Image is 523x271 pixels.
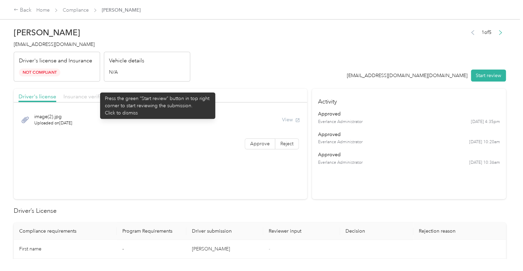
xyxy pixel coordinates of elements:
p: Driver's license and Insurance [19,57,92,65]
time: [DATE] 4:35pm [471,119,500,125]
h4: Activity [312,89,506,110]
span: - [269,246,270,252]
div: approved [318,131,500,138]
button: Start review [471,70,506,82]
div: Back [14,6,32,14]
div: approved [318,151,500,158]
td: - [117,240,186,259]
span: Driver's license [19,93,56,100]
span: Insurance verification [63,93,116,100]
span: [PERSON_NAME] [102,7,141,14]
div: approved [318,110,500,118]
span: 1 of 5 [482,29,491,36]
td: First name [14,240,117,259]
th: Driver submission [186,223,263,240]
iframe: Everlance-gr Chat Button Frame [485,233,523,271]
a: Compliance [63,7,89,13]
p: Vehicle details [109,57,144,65]
th: Program Requirements [117,223,186,240]
div: [EMAIL_ADDRESS][DOMAIN_NAME][DOMAIN_NAME] [347,72,467,79]
span: [EMAIL_ADDRESS][DOMAIN_NAME] [14,41,95,47]
span: Approve [250,141,270,147]
td: [PERSON_NAME] [186,240,263,259]
time: [DATE] 10:36am [469,160,500,166]
time: [DATE] 10:20am [469,139,500,145]
a: Home [36,7,50,13]
th: Compliance requirements [14,223,117,240]
h2: [PERSON_NAME] [14,28,190,37]
span: First name [19,246,41,252]
th: Decision [340,223,413,240]
h2: Driver’s License [14,206,506,215]
span: image(2).jpg [34,113,72,120]
span: Everlance Administrator [318,119,363,125]
span: Everlance Administrator [318,139,363,145]
span: Uploaded on [DATE] [34,120,72,126]
th: Rejection reason [413,223,506,240]
span: Not Compliant [19,69,60,76]
span: Everlance Administrator [318,160,363,166]
span: Reject [280,141,293,147]
th: Reviewer input [263,223,340,240]
span: N/A [109,69,118,76]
